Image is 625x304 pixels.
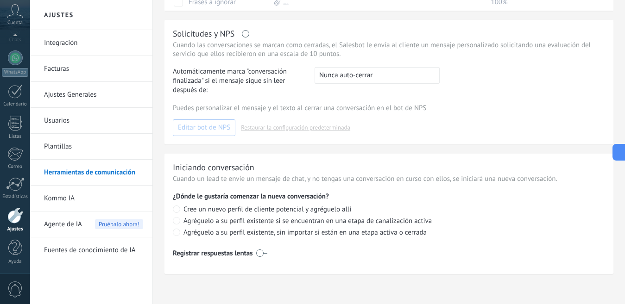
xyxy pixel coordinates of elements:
a: Herramientas de comunicación [44,160,143,186]
div: Registrar respuestas lentas [173,249,253,258]
a: Kommo IA [44,186,143,211]
li: Fuentes de conocimiento de IA [30,237,152,263]
a: Agente de IAPruébalo ahora! [44,211,143,237]
a: Plantillas [44,134,143,160]
a: Fuentes de conocimiento de IA [44,237,143,263]
label: Cree un nuevo perfil de cliente potencial y agréguelo allí [173,205,605,214]
div: Solicitudes y NPS [173,28,234,39]
li: Facturas [30,56,152,82]
a: Ajustes Generales [44,82,143,108]
span: Cuenta [7,20,23,26]
p: Cuando un lead te envíe un mensaje de chat, y no tengas una conversación en curso con ellos, se i... [173,174,605,183]
li: Herramientas de comunicación [30,160,152,186]
li: Integración [30,30,152,56]
li: Agente de IA [30,211,152,237]
li: Ajustes Generales [30,82,152,108]
span: Nunca auto-cerrar [319,71,372,80]
div: Ajustes [2,226,29,232]
li: Usuarios [30,108,152,134]
div: WhatsApp [2,68,28,77]
label: Agréguelo a su perfil existente si se encuentran en una etapa de canalización activa [173,217,605,226]
a: Integración [44,30,143,56]
li: Kommo IA [30,186,152,211]
div: Iniciando conversación [173,162,254,173]
label: Agréguelo a su perfil existente, sin importar si están en una etapa activa o cerrada [173,229,605,237]
span: Agréguelo a su perfil existente si se encuentran en una etapa de canalización activa [183,217,432,225]
span: Pruébalo ahora! [95,219,143,229]
p: Cuando las conversaciones se marcan como cerradas, el Salesbot le envía al cliente un mensaje per... [173,41,605,58]
span: Automáticamente marca "conversación finalizada" si el mensaje sigue sin leer después de: [173,67,306,95]
span: Agente de IA [44,211,82,237]
div: Estadísticas [2,194,29,200]
div: Calendario [2,101,29,107]
p: ¿Dónde le gustaría comenzar la nueva conversación? [173,192,605,201]
a: Usuarios [44,108,143,134]
span: Cree un nuevo perfil de cliente potencial y agréguelo allí [183,205,351,214]
span: Agréguelo a su perfil existente, sin importar si están en una etapa activa o cerrada [183,228,427,237]
div: Listas [2,134,29,140]
a: Facturas [44,56,143,82]
p: Puedes personalizar el mensaje y el texto al cerrar una conversación en el bot de NPS [173,104,605,112]
li: Plantillas [30,134,152,160]
div: Ayuda [2,259,29,265]
div: Correo [2,164,29,170]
